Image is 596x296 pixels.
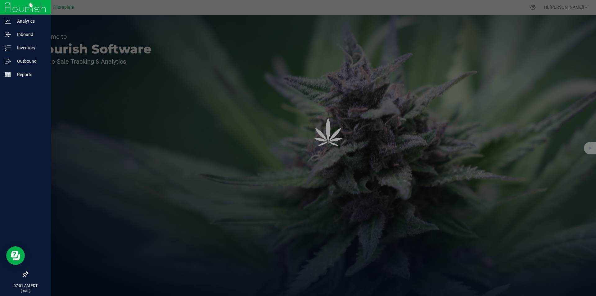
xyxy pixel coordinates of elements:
[3,283,48,289] p: 07:51 AM EDT
[11,17,48,25] p: Analytics
[3,289,48,293] p: [DATE]
[11,57,48,65] p: Outbound
[5,45,11,51] inline-svg: Inventory
[11,31,48,38] p: Inbound
[5,18,11,24] inline-svg: Analytics
[6,246,25,265] iframe: Resource center
[5,58,11,64] inline-svg: Outbound
[5,31,11,38] inline-svg: Inbound
[11,71,48,78] p: Reports
[5,71,11,78] inline-svg: Reports
[11,44,48,52] p: Inventory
